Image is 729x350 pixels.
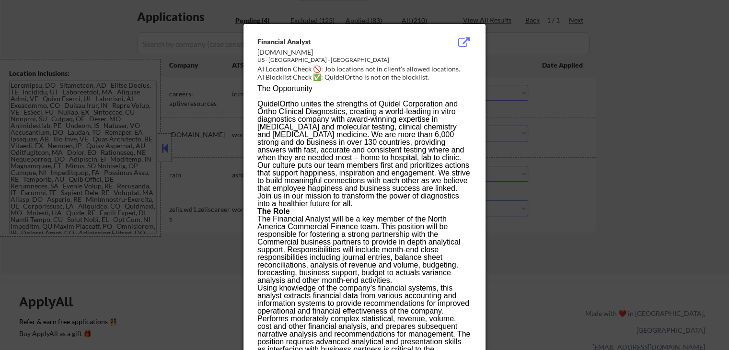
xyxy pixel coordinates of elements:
div: [DOMAIN_NAME] [257,47,423,57]
p: The Financial Analyst will be a key member of the North America Commercial Finance team. This pos... [257,215,471,284]
div: Financial Analyst [257,37,423,47]
p: QuidelOrtho unites the strengths of Quidel Corporation and Ortho Clinical Diagnostics, creating a... [257,100,471,162]
div: AI Location Check 🚫: Job locations not in client's allowed locations. [257,64,475,74]
span: The Opportunity [257,84,312,93]
b: The Role [257,207,290,215]
p: Our culture puts our team members first and prioritizes actions that support happiness, inspirati... [257,162,471,208]
div: US - [GEOGRAPHIC_DATA] - [GEOGRAPHIC_DATA] [257,56,423,64]
div: AI Blocklist Check ✅: QuidelOrtho is not on the blocklist. [257,72,475,82]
